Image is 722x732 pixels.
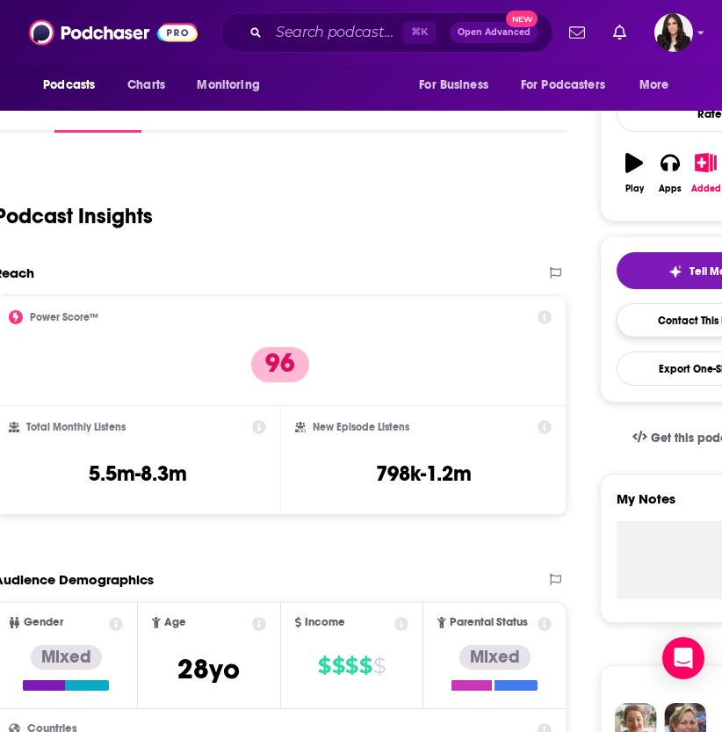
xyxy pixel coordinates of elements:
[639,73,669,98] span: More
[332,652,344,680] span: $
[24,617,63,628] span: Gender
[220,12,553,53] div: Search podcasts, credits, & more...
[271,92,345,133] a: Reviews21
[251,347,309,382] p: 96
[668,265,682,279] img: tell me why sparkle
[31,69,118,102] button: open menu
[521,73,605,98] span: For Podcasters
[450,617,528,628] span: Parental Status
[318,652,330,680] span: $
[116,69,176,102] a: Charts
[54,92,141,133] a: InsightsPodchaser Pro
[177,652,240,686] span: 28 yo
[89,460,187,487] h3: 5.5m-8.3m
[403,21,436,44] span: ⌘ K
[376,460,472,487] h3: 798k-1.2m
[197,73,259,98] span: Monitoring
[407,69,510,102] button: open menu
[506,11,538,27] span: New
[627,69,691,102] button: open menu
[162,92,249,133] a: Episodes574
[29,16,198,49] img: Podchaser - Follow, Share and Rate Podcasts
[459,645,531,670] div: Mixed
[164,617,186,628] span: Age
[654,13,693,52] button: Show profile menu
[366,92,440,133] a: Credits159
[184,69,282,102] button: open menu
[31,645,102,670] div: Mixed
[450,22,538,43] button: Open AdvancedNew
[305,617,345,628] span: Income
[562,18,592,47] a: Show notifications dropdown
[509,69,631,102] button: open menu
[345,652,357,680] span: $
[269,18,403,47] input: Search podcasts, credits, & more...
[43,73,95,98] span: Podcasts
[373,652,386,680] span: $
[625,184,644,194] div: Play
[662,637,704,679] div: Open Intercom Messenger
[458,28,531,37] span: Open Advanced
[461,92,514,133] a: Lists80
[127,73,165,98] span: Charts
[659,184,682,194] div: Apps
[606,18,633,47] a: Show notifications dropdown
[617,141,653,205] button: Play
[359,652,372,680] span: $
[30,311,98,323] h2: Power Score™
[654,13,693,52] img: User Profile
[26,421,126,433] h2: Total Monthly Listens
[652,141,688,205] button: Apps
[536,92,579,133] a: Similar
[313,421,409,433] h2: New Episode Listens
[654,13,693,52] span: Logged in as RebeccaShapiro
[419,73,488,98] span: For Business
[691,184,721,194] div: Added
